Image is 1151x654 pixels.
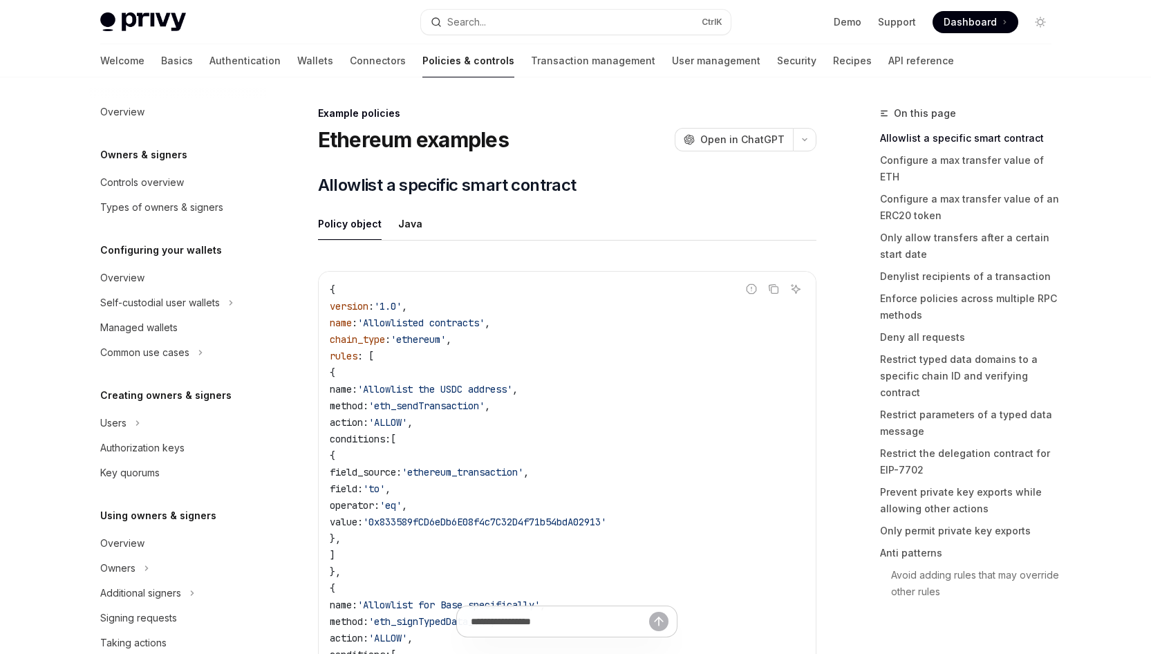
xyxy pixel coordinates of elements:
[880,348,1063,404] a: Restrict typed data domains to a specific chain ID and verifying contract
[368,400,485,412] span: 'eth_sendTransaction'
[880,188,1063,227] a: Configure a max transfer value of an ERC20 token
[878,15,916,29] a: Support
[89,100,266,124] a: Overview
[318,127,509,152] h1: Ethereum examples
[100,535,144,552] div: Overview
[880,288,1063,326] a: Enforce policies across multiple RPC methods
[880,442,1063,481] a: Restrict the delegation contract for EIP-7702
[834,15,861,29] a: Demo
[100,242,222,259] h5: Configuring your wallets
[209,44,281,77] a: Authentication
[330,566,341,578] span: },
[318,106,816,120] div: Example policies
[787,280,805,298] button: Ask AI
[330,483,363,495] span: field:
[89,340,266,365] button: Toggle Common use cases section
[330,499,380,512] span: operator:
[523,466,529,478] span: ,
[742,280,760,298] button: Report incorrect code
[330,283,335,296] span: {
[89,411,266,436] button: Toggle Users section
[894,105,956,122] span: On this page
[100,415,127,431] div: Users
[100,560,135,577] div: Owners
[330,516,363,528] span: value:
[880,227,1063,265] a: Only allow transfers after a certain start date
[833,44,872,77] a: Recipes
[765,280,783,298] button: Copy the contents from the code block
[421,10,731,35] button: Open search
[330,466,402,478] span: field_source:
[352,317,357,329] span: :
[330,416,368,429] span: action:
[880,149,1063,188] a: Configure a max transfer value of ETH
[100,147,187,163] h5: Owners & signers
[100,344,189,361] div: Common use cases
[330,400,368,412] span: method:
[357,599,540,611] span: 'Allowlist for Base specifically'
[297,44,333,77] a: Wallets
[330,350,357,362] span: rules
[447,14,486,30] div: Search...
[402,499,407,512] span: ,
[330,366,335,379] span: {
[318,174,577,196] span: Allowlist a specific smart contract
[888,44,954,77] a: API reference
[89,606,266,630] a: Signing requests
[100,465,160,481] div: Key quorums
[330,582,335,595] span: {
[89,265,266,290] a: Overview
[357,317,485,329] span: 'Allowlisted contracts'
[880,326,1063,348] a: Deny all requests
[649,612,668,631] button: Send message
[933,11,1018,33] a: Dashboard
[100,174,184,191] div: Controls overview
[402,466,523,478] span: 'ethereum_transaction'
[391,433,396,445] span: [
[485,400,490,412] span: ,
[944,15,997,29] span: Dashboard
[363,516,606,528] span: '0x833589fCD6eDb6E08f4c7C32D4f71b54bdA02913'
[100,635,167,651] div: Taking actions
[672,44,760,77] a: User management
[100,199,223,216] div: Types of owners & signers
[100,44,144,77] a: Welcome
[100,585,181,601] div: Additional signers
[675,128,793,151] button: Open in ChatGPT
[100,507,216,524] h5: Using owners & signers
[330,333,385,346] span: chain_type
[89,170,266,195] a: Controls overview
[330,433,391,445] span: conditions:
[422,44,514,77] a: Policies & controls
[330,449,335,462] span: {
[100,12,186,32] img: light logo
[100,104,144,120] div: Overview
[363,483,385,495] span: 'to'
[330,532,341,545] span: },
[512,383,518,395] span: ,
[880,404,1063,442] a: Restrict parameters of a typed data message
[391,333,446,346] span: 'ethereum'
[89,460,266,485] a: Key quorums
[777,44,816,77] a: Security
[89,436,266,460] a: Authorization keys
[380,499,402,512] span: 'eq'
[485,317,490,329] span: ,
[100,270,144,286] div: Overview
[100,440,185,456] div: Authorization keys
[407,416,413,429] span: ,
[89,315,266,340] a: Managed wallets
[350,44,406,77] a: Connectors
[330,599,357,611] span: name:
[100,295,220,311] div: Self-custodial user wallets
[318,207,382,240] div: Policy object
[89,195,266,220] a: Types of owners & signers
[880,520,1063,542] a: Only permit private key exports
[398,207,422,240] div: Java
[385,483,391,495] span: ,
[89,556,266,581] button: Toggle Owners section
[700,133,785,147] span: Open in ChatGPT
[100,387,232,404] h5: Creating owners & signers
[368,300,374,312] span: :
[471,606,649,637] input: Ask a question...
